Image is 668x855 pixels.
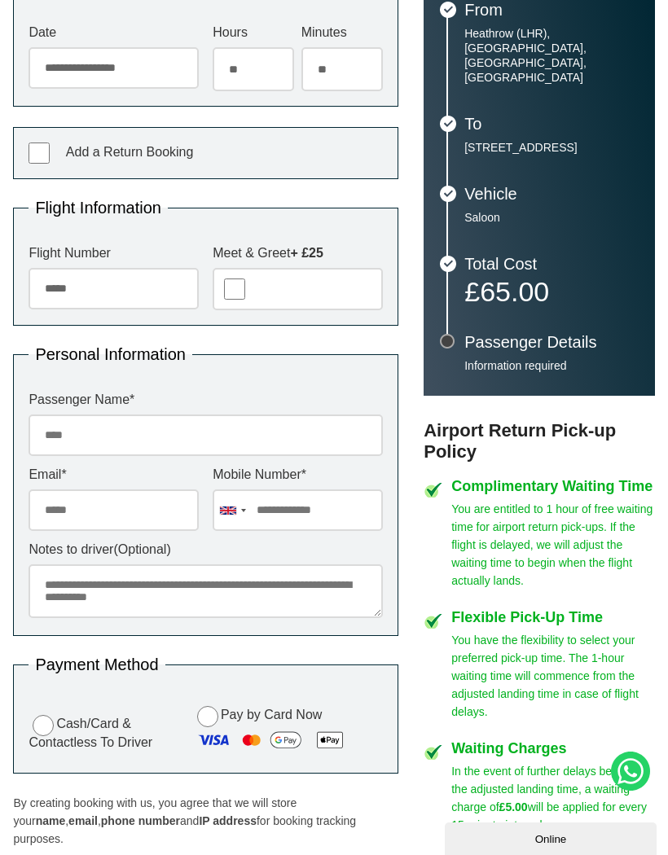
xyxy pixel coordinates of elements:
p: Heathrow (LHR), [GEOGRAPHIC_DATA], [GEOGRAPHIC_DATA], [GEOGRAPHIC_DATA] [464,26,638,85]
p: Saloon [464,210,638,225]
p: £ [464,280,638,303]
h4: Waiting Charges [451,741,654,756]
strong: phone number [101,814,180,827]
span: Add a Return Booking [66,145,194,159]
h4: Flexible Pick-Up Time [451,610,654,625]
strong: name [36,814,66,827]
label: Notes to driver [29,543,382,556]
span: 65.00 [480,276,549,307]
strong: email [68,814,98,827]
label: Meet & Greet [213,247,382,260]
h3: Vehicle [464,186,638,202]
h3: To [464,116,638,132]
label: Flight Number [29,247,198,260]
div: United Kingdom: +44 [213,490,251,530]
h3: From [464,2,638,18]
strong: + £25 [290,246,323,260]
strong: IP address [199,814,257,827]
legend: Payment Method [29,656,165,673]
p: Information required [464,358,638,373]
h3: Airport Return Pick-up Policy [424,420,654,463]
label: Minutes [301,26,383,39]
input: Add a Return Booking [29,142,50,164]
p: You are entitled to 1 hour of free waiting time for airport return pick-ups. If the flight is del... [451,500,654,590]
h4: Complimentary Waiting Time [451,479,654,493]
p: You have the flexibility to select your preferred pick-up time. The 1-hour waiting time will comm... [451,631,654,721]
label: Date [29,26,198,39]
input: Cash/Card & Contactless To Driver [33,715,54,736]
label: Email [29,468,198,481]
h3: Total Cost [464,256,638,272]
input: Pay by Card Now [197,706,218,727]
label: Passenger Name [29,393,382,406]
p: By creating booking with us, you agree that we will store your , , and for booking tracking purpo... [13,794,398,848]
p: In the event of further delays beyond the adjusted landing time, a waiting charge of will be appl... [451,762,654,834]
iframe: chat widget [445,819,660,855]
h3: Passenger Details [464,334,638,350]
label: Hours [213,26,294,39]
label: Mobile Number [213,468,382,481]
label: Pay by Card Now [193,704,383,758]
p: [STREET_ADDRESS] [464,140,638,155]
span: (Optional) [113,542,170,556]
label: Cash/Card & Contactless To Driver [29,712,180,749]
legend: Flight Information [29,199,168,216]
strong: £5.00 [499,800,528,813]
legend: Personal Information [29,346,192,362]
